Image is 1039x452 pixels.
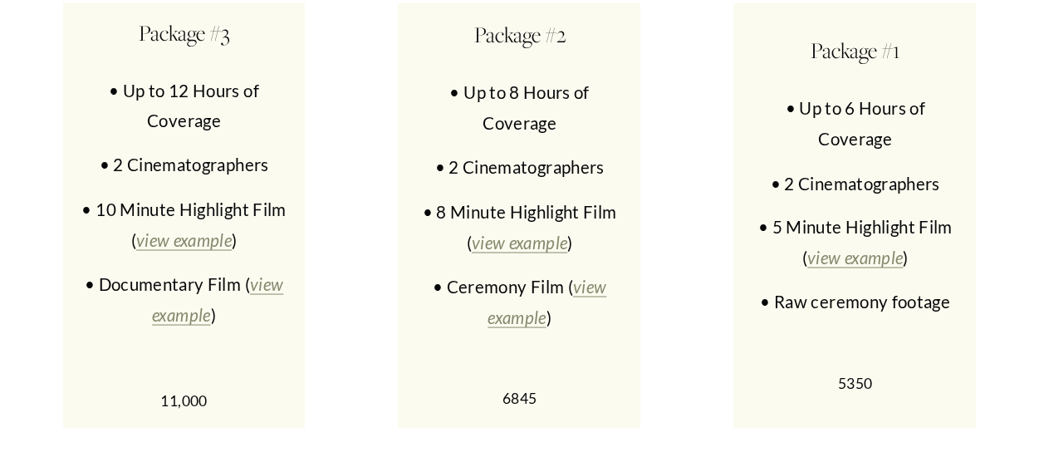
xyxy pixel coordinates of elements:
[413,19,626,51] h4: Package #2
[748,211,962,273] p: • 5 Minute Highlight Film ( )
[488,276,606,327] a: view example
[152,273,283,324] a: view example
[413,152,626,183] p: • 2 Cinematographers
[77,268,291,330] p: • Documentary Film ( )
[77,150,291,180] p: • 2 Cinematographers
[413,271,626,332] p: • Ceremony Film ( )
[413,196,626,258] p: • 8 Minute Highlight Film ( )
[77,17,291,49] h4: Package #3
[748,35,962,66] h4: Package #1
[77,194,291,255] p: • 10 Minute Highlight Film ( )
[748,370,962,396] p: 5350
[77,76,291,137] p: • Up to 12 Hours of Coverage
[77,387,291,414] p: 11,000
[413,385,626,411] p: 6845
[472,232,567,252] a: view example
[136,229,232,249] a: view example
[748,93,962,155] p: • Up to 6 Hours of Coverage
[413,77,626,139] p: • Up to 8 Hours of Coverage
[748,168,962,199] p: • 2 Cinematographers
[748,286,962,317] p: • Raw ceremony footage
[807,247,903,267] a: view example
